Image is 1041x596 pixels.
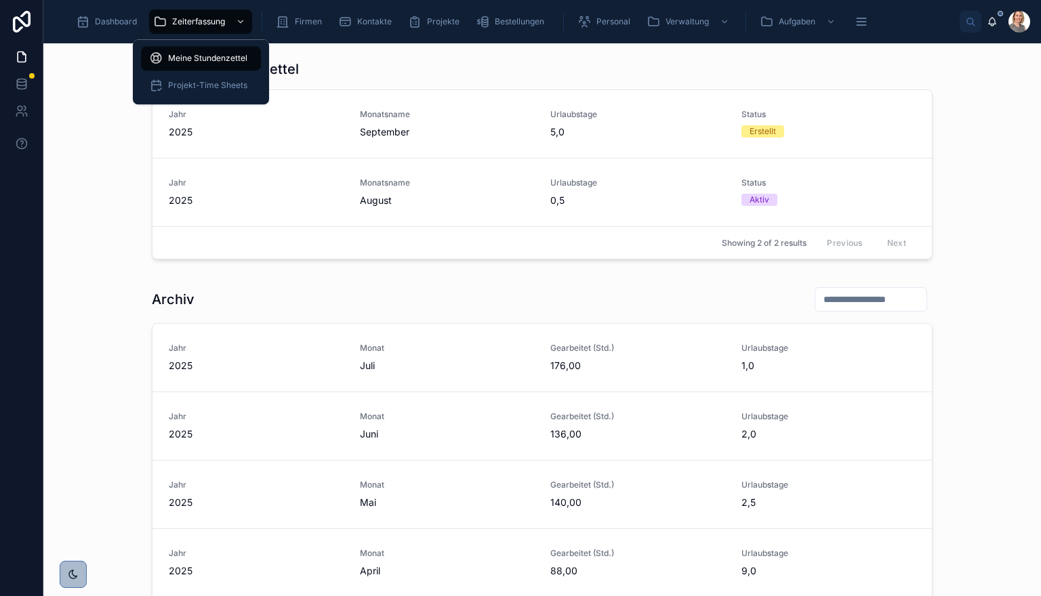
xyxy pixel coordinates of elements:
span: Monat [360,343,535,354]
a: Projekte [404,9,469,34]
span: Verwaltung [666,16,709,27]
span: Gearbeitet (Std.) [550,548,725,559]
span: 2025 [169,427,344,441]
span: Monat [360,411,535,422]
a: Dashboard [72,9,146,34]
span: 2025 [169,564,344,578]
span: Mai [360,496,535,509]
span: Jahr [169,109,344,120]
span: Aufgaben [779,16,815,27]
span: April [360,564,535,578]
span: September [360,125,535,139]
a: Jahr2025MonatJuniGearbeitet (Std.)136,00Urlaubstage2,0 [152,391,932,460]
span: Urlaubstage [741,411,916,422]
span: Showing 2 of 2 results [722,238,807,249]
span: 2,5 [741,496,916,509]
span: 88,00 [550,564,725,578]
span: Jahr [169,177,344,188]
span: Urlaubstage [741,343,916,354]
span: Projekte [427,16,460,27]
span: Monatsname [360,177,535,188]
a: Jahr2025MonatMaiGearbeitet (Std.)140,00Urlaubstage2,5 [152,460,932,528]
span: Firmen [295,16,322,27]
a: Aufgaben [756,9,842,34]
span: Monatsname [360,109,535,120]
span: Projekt-Time Sheets [168,80,247,91]
span: Juli [360,359,535,372]
span: 2025 [169,359,344,372]
div: Aktiv [750,194,769,206]
a: Verwaltung [642,9,736,34]
span: Jahr [169,548,344,559]
span: Dashboard [95,16,137,27]
a: Jahr2025MonatsnameAugustUrlaubstage0,5StatusAktiv [152,158,932,226]
a: Projekt-Time Sheets [141,73,261,98]
span: 140,00 [550,496,725,509]
span: Meine Stundenzettel [168,53,247,64]
span: Gearbeitet (Std.) [550,411,725,422]
a: Bestellungen [472,9,554,34]
span: Urlaubstage [741,480,916,490]
a: Jahr2025MonatsnameSeptemberUrlaubstage5,0StatusErstellt [152,90,932,158]
span: Bestellungen [495,16,544,27]
a: Zeiterfassung [149,9,252,34]
span: Urlaubstage [741,548,916,559]
span: 0,5 [550,194,725,207]
span: 1,0 [741,359,916,372]
span: Monat [360,548,535,559]
span: Status [741,177,916,188]
span: Urlaubstage [550,109,725,120]
span: Jahr [169,480,344,490]
div: Erstellt [750,125,776,137]
a: Firmen [272,9,331,34]
a: Jahr2025MonatJuliGearbeitet (Std.)176,00Urlaubstage1,0 [152,324,932,391]
span: Zeiterfassung [172,16,225,27]
span: Gearbeitet (Std.) [550,480,725,490]
h1: Archiv [152,290,195,309]
span: Status [741,109,916,120]
span: Monat [360,480,535,490]
span: Urlaubstage [550,177,725,188]
span: 2025 [169,496,344,509]
span: 176,00 [550,359,725,372]
a: Kontakte [334,9,401,34]
span: Personal [596,16,630,27]
span: Jahr [169,343,344,354]
a: Personal [573,9,640,34]
span: Juni [360,427,535,441]
span: 2025 [169,125,344,139]
span: Gearbeitet (Std.) [550,343,725,354]
span: 136,00 [550,427,725,441]
span: Jahr [169,411,344,422]
span: 5,0 [550,125,725,139]
span: 2025 [169,194,344,207]
span: 2,0 [741,427,916,441]
div: scrollable content [65,7,960,37]
span: Kontakte [357,16,392,27]
span: August [360,194,535,207]
span: 9,0 [741,564,916,578]
a: Meine Stundenzettel [141,46,261,70]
